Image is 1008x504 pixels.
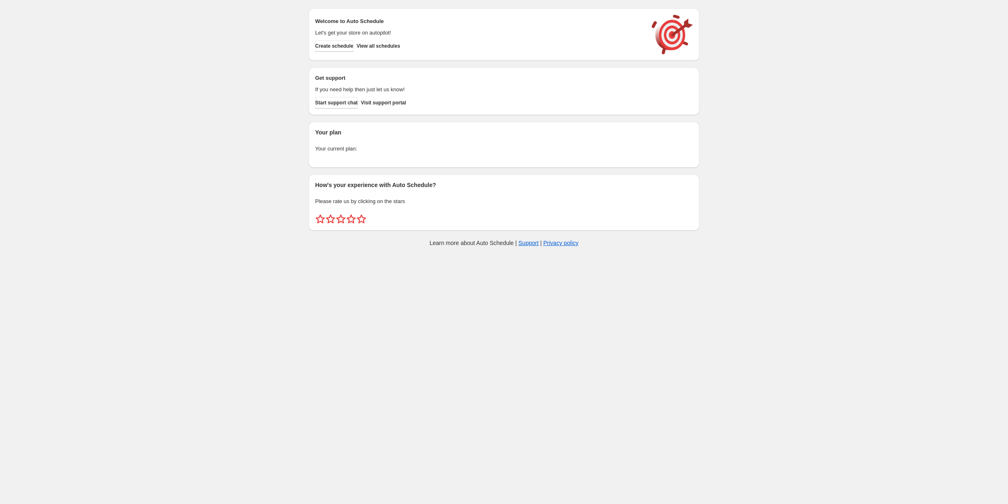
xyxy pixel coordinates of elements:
[315,128,693,136] h2: Your plan
[357,43,400,49] span: View all schedules
[315,40,353,52] button: Create schedule
[543,240,579,246] a: Privacy policy
[357,40,400,52] button: View all schedules
[315,99,358,106] span: Start support chat
[315,181,693,189] h2: How's your experience with Auto Schedule?
[315,74,643,82] h2: Get support
[430,239,578,247] p: Learn more about Auto Schedule | |
[315,97,358,109] a: Start support chat
[361,97,406,109] a: Visit support portal
[518,240,539,246] a: Support
[315,86,643,94] p: If you need help then just let us know!
[315,17,643,25] h2: Welcome to Auto Schedule
[315,197,693,206] p: Please rate us by clicking on the stars
[315,29,643,37] p: Let's get your store on autopilot!
[315,43,353,49] span: Create schedule
[361,99,406,106] span: Visit support portal
[315,145,693,153] p: Your current plan:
